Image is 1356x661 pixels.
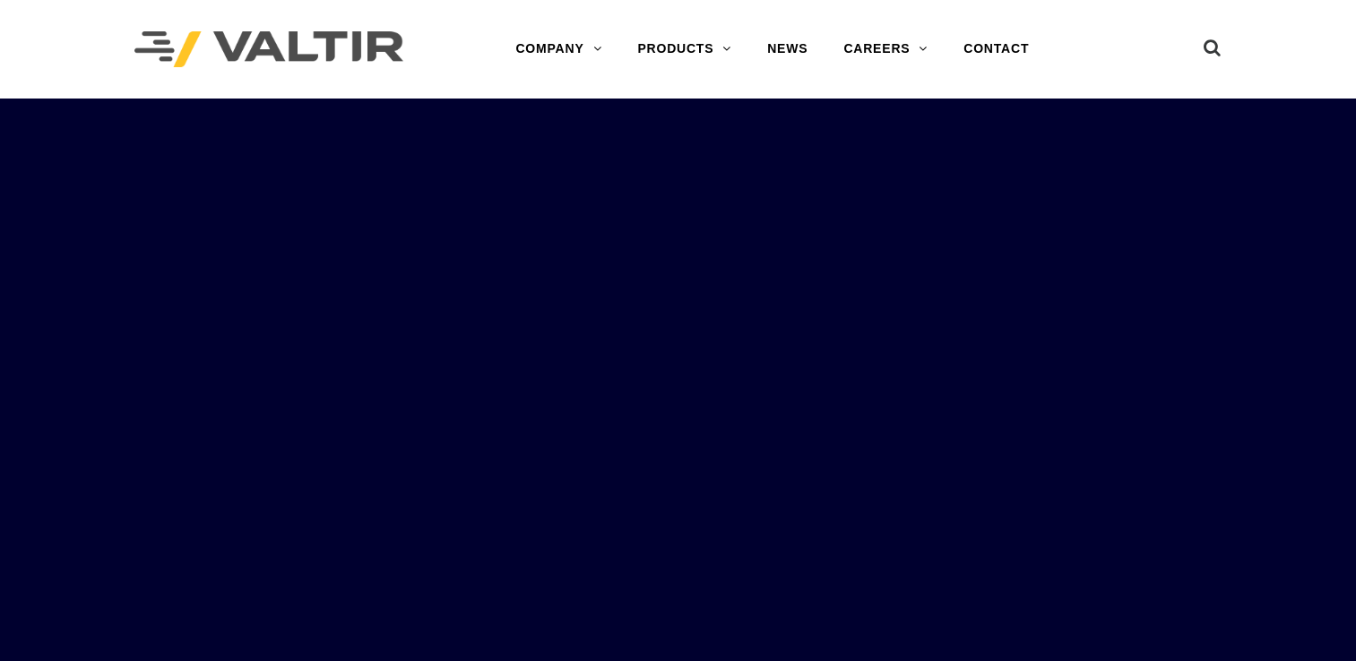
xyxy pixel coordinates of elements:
a: CAREERS [825,31,946,67]
a: CONTACT [946,31,1047,67]
a: COMPANY [497,31,619,67]
a: NEWS [749,31,825,67]
a: PRODUCTS [619,31,749,67]
img: Valtir [134,31,403,68]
